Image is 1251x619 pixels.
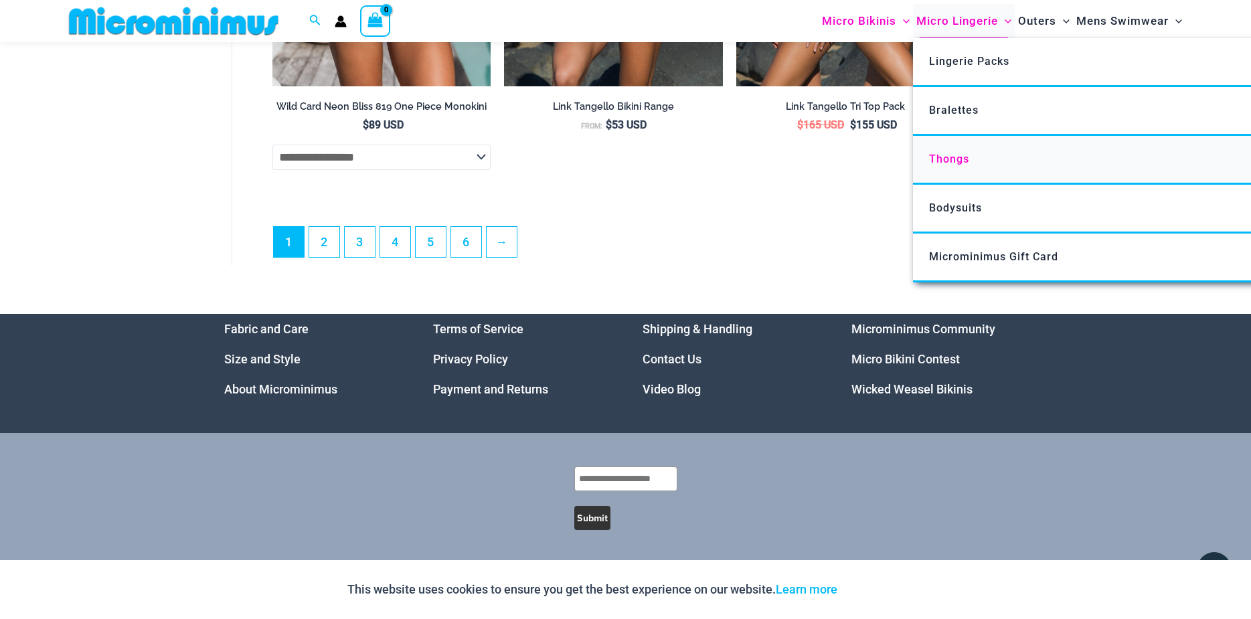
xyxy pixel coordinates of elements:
nav: Product Pagination [272,226,1187,265]
img: MM SHOP LOGO FLAT [64,6,284,36]
a: Page 4 [380,227,410,257]
nav: Menu [851,314,1027,404]
a: Shipping & Handling [643,322,752,336]
nav: Menu [224,314,400,404]
span: Micro Lingerie [916,4,998,38]
aside: Footer Widget 2 [433,314,609,404]
span: Mens Swimwear [1076,4,1169,38]
a: Search icon link [309,13,321,29]
aside: Footer Widget 1 [224,314,400,404]
span: Lingerie Packs [929,55,1009,68]
span: Bralettes [929,104,979,116]
h2: Wild Card Neon Bliss 819 One Piece Monokini [272,100,491,113]
h2: Link Tangello Tri Top Pack [736,100,955,113]
span: Menu Toggle [1056,4,1070,38]
span: Microminimus Gift Card [929,250,1058,263]
button: Submit [574,506,610,530]
bdi: 155 USD [850,118,897,131]
a: Page 5 [416,227,446,257]
a: Payment and Returns [433,382,548,396]
bdi: 165 USD [797,118,844,131]
span: Micro Bikinis [822,4,896,38]
a: Link Tangello Tri Top Pack [736,100,955,118]
a: Size and Style [224,352,301,366]
span: Thongs [929,153,969,165]
a: Micro Bikini Contest [851,352,960,366]
a: Fabric and Care [224,322,309,336]
span: Bodysuits [929,201,982,214]
a: Link Tangello Bikini Range [504,100,723,118]
p: This website uses cookies to ensure you get the best experience on our website. [347,580,837,600]
a: View Shopping Cart, empty [360,5,391,36]
h2: Link Tangello Bikini Range [504,100,723,113]
a: Page 6 [451,227,481,257]
aside: Footer Widget 3 [643,314,819,404]
nav: Menu [433,314,609,404]
a: Privacy Policy [433,352,508,366]
a: Contact Us [643,352,701,366]
aside: Footer Widget 4 [851,314,1027,404]
span: Menu Toggle [896,4,910,38]
a: Wicked Weasel Bikinis [851,382,973,396]
a: Microminimus Community [851,322,995,336]
span: Outers [1018,4,1056,38]
a: Terms of Service [433,322,523,336]
a: Video Blog [643,382,701,396]
span: From: [581,122,602,130]
a: Wild Card Neon Bliss 819 One Piece Monokini [272,100,491,118]
a: Learn more [776,582,837,596]
bdi: 53 USD [606,118,647,131]
a: Mens SwimwearMenu ToggleMenu Toggle [1073,4,1185,38]
span: $ [363,118,369,131]
a: About Microminimus [224,382,337,396]
span: $ [606,118,612,131]
a: OutersMenu ToggleMenu Toggle [1015,4,1073,38]
span: Page 1 [274,227,304,257]
a: Micro BikinisMenu ToggleMenu Toggle [819,4,913,38]
span: Menu Toggle [998,4,1011,38]
button: Accept [847,573,904,606]
span: $ [797,118,803,131]
span: $ [850,118,856,131]
a: Micro LingerieMenu ToggleMenu Toggle [913,4,1015,38]
nav: Site Navigation [817,2,1188,40]
a: Page 2 [309,227,339,257]
span: Menu Toggle [1169,4,1182,38]
a: Page 3 [345,227,375,257]
nav: Menu [643,314,819,404]
bdi: 89 USD [363,118,404,131]
a: Account icon link [335,15,347,27]
a: → [487,227,517,257]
